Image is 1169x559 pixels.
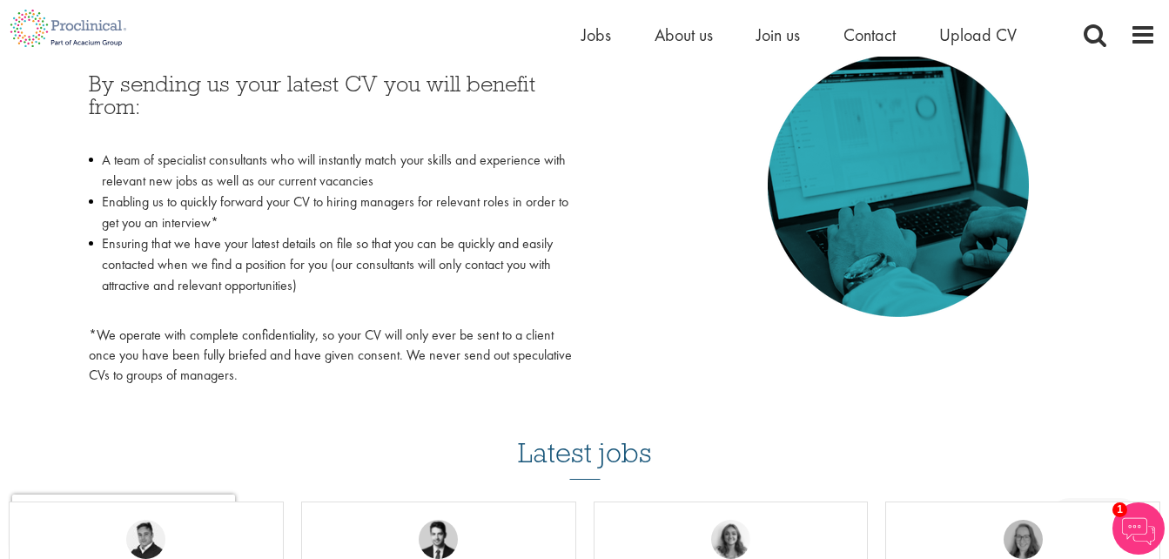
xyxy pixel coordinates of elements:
p: *We operate with complete confidentiality, so your CV will only ever be sent to a client once you... [89,326,572,386]
h3: Latest jobs [518,394,652,480]
a: About us [655,24,713,46]
a: Jobs [581,24,611,46]
li: Ensuring that we have your latest details on file so that you can be quickly and easily contacted... [89,233,572,317]
img: Thomas Wenig [419,520,458,559]
img: Jackie Cerchio [711,520,750,559]
a: Upload CV [939,24,1017,46]
img: Chatbot [1112,502,1165,555]
img: Ingrid Aymes [1004,520,1043,559]
iframe: reCAPTCHA [12,495,235,547]
span: 1 [1112,502,1127,517]
img: Peter Duvall [126,520,165,559]
a: Contact [843,24,896,46]
li: A team of specialist consultants who will instantly match your skills and experience with relevan... [89,150,572,192]
a: Join us [756,24,800,46]
h3: By sending us your latest CV you will benefit from: [89,72,572,141]
li: Enabling us to quickly forward your CV to hiring managers for relevant roles in order to get you ... [89,192,572,233]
